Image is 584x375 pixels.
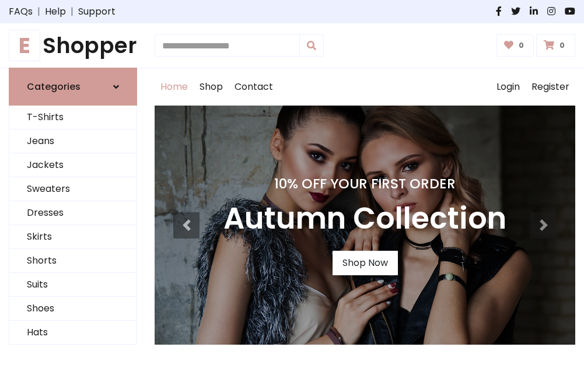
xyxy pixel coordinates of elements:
[223,201,506,237] h3: Autumn Collection
[9,33,137,58] a: EShopper
[9,153,137,177] a: Jackets
[9,201,137,225] a: Dresses
[9,5,33,19] a: FAQs
[223,176,506,192] h4: 10% Off Your First Order
[557,40,568,51] span: 0
[496,34,534,57] a: 0
[9,68,137,106] a: Categories
[536,34,575,57] a: 0
[45,5,66,19] a: Help
[9,249,137,273] a: Shorts
[78,5,116,19] a: Support
[9,273,137,297] a: Suits
[9,129,137,153] a: Jeans
[9,177,137,201] a: Sweaters
[491,68,526,106] a: Login
[9,225,137,249] a: Skirts
[9,321,137,345] a: Hats
[526,68,575,106] a: Register
[333,251,398,275] a: Shop Now
[9,297,137,321] a: Shoes
[9,30,40,61] span: E
[194,68,229,106] a: Shop
[9,33,137,58] h1: Shopper
[9,106,137,129] a: T-Shirts
[66,5,78,19] span: |
[33,5,45,19] span: |
[27,81,81,92] h6: Categories
[229,68,279,106] a: Contact
[155,68,194,106] a: Home
[516,40,527,51] span: 0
